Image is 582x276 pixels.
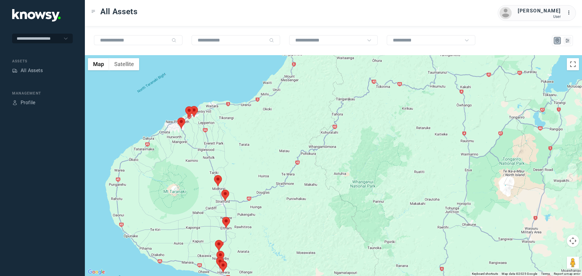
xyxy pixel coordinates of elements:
[86,268,106,276] img: Google
[12,58,73,64] div: Assets
[518,7,561,15] div: [PERSON_NAME]
[567,9,574,16] div: :
[554,272,580,275] a: Report a map error
[518,15,561,19] div: User
[21,99,35,106] div: Profile
[91,9,95,14] div: Toggle Menu
[567,58,579,70] button: Toggle fullscreen view
[269,38,274,43] div: Search
[12,91,73,96] div: Management
[12,99,35,106] a: ProfileProfile
[567,10,573,15] tspan: ...
[109,58,139,70] button: Show satellite imagery
[12,9,61,22] img: Application Logo
[12,100,18,105] div: Profile
[172,38,176,43] div: Search
[555,38,560,43] div: Map
[472,272,498,276] button: Keyboard shortcuts
[567,9,574,17] div: :
[88,58,109,70] button: Show street map
[565,38,570,43] div: List
[12,68,18,73] div: Assets
[500,7,512,19] img: avatar.png
[567,235,579,247] button: Map camera controls
[541,272,550,275] a: Terms
[86,268,106,276] a: Open this area in Google Maps (opens a new window)
[12,67,43,74] a: AssetsAll Assets
[502,272,537,275] span: Map data ©2025 Google
[100,6,138,17] span: All Assets
[21,67,43,74] div: All Assets
[567,257,579,269] button: Drag Pegman onto the map to open Street View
